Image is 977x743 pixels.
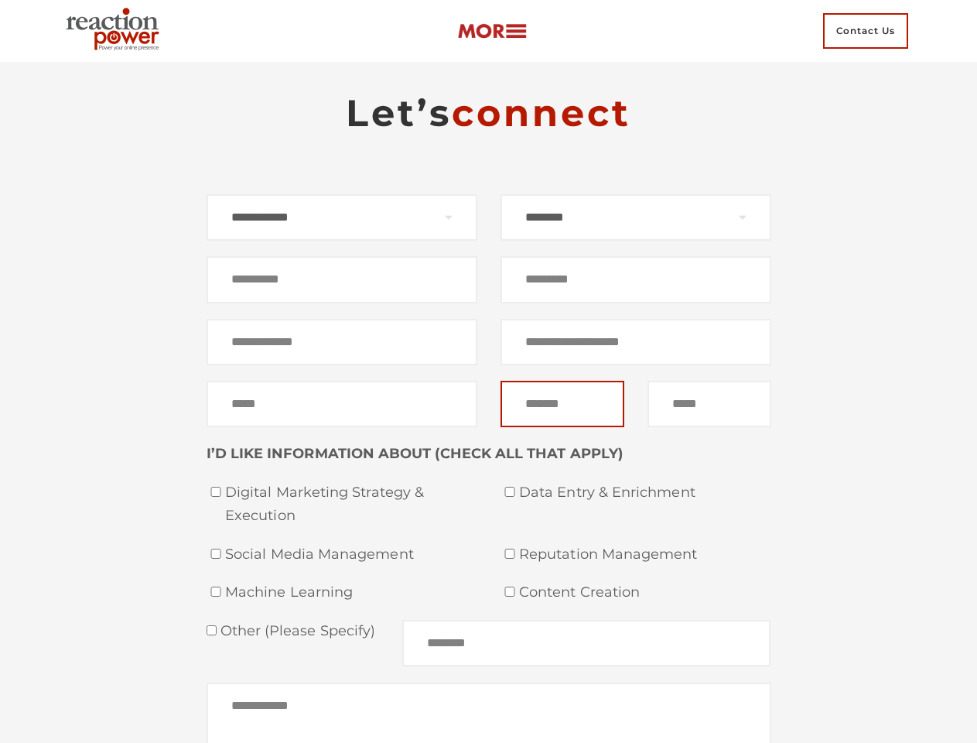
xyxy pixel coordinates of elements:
[823,13,908,49] span: Contact Us
[60,3,172,59] img: Executive Branding | Personal Branding Agency
[457,22,527,40] img: more-btn.png
[225,543,477,567] span: Social Media Management
[225,481,477,527] span: Digital Marketing Strategy & Execution
[519,543,771,567] span: Reputation Management
[207,445,623,462] strong: I’D LIKE INFORMATION ABOUT (CHECK ALL THAT APPLY)
[217,622,376,639] span: Other (please specify)
[519,581,771,604] span: Content Creation
[452,91,631,135] span: connect
[519,481,771,505] span: Data Entry & Enrichment
[225,581,477,604] span: Machine Learning
[207,90,771,136] h2: Let’s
